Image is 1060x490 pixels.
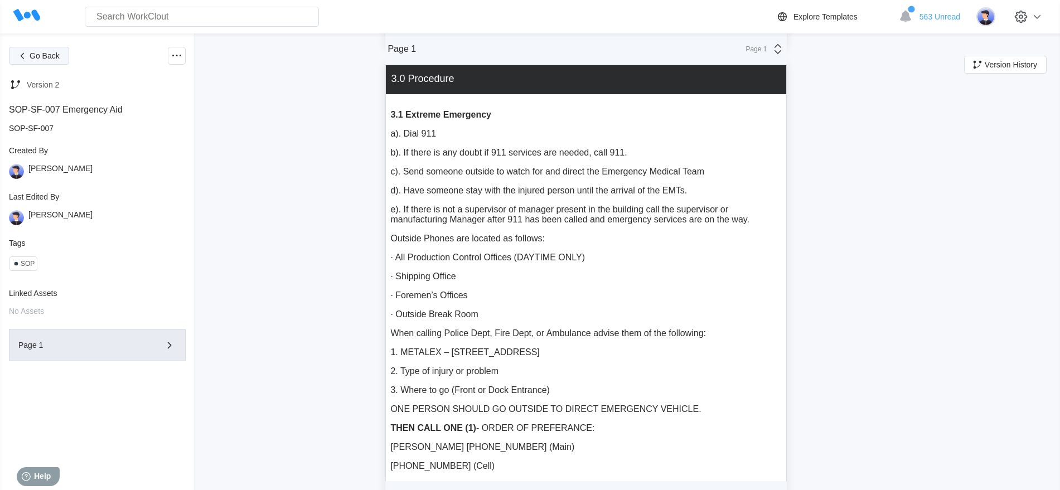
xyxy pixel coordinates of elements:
div: SOP [21,260,35,268]
p: When calling Police Dept, Fire Dept, or Ambulance advise them of the following: [390,328,782,338]
span: Version History [985,61,1037,69]
p: [PERSON_NAME] [PHONE_NUMBER] (Main) [390,442,782,452]
p: e). If there is not a supervisor of manager present in the building call the supervisor or manufa... [390,205,782,225]
div: Page 1 [388,44,416,54]
p: · Foremen’s Offices [390,290,782,300]
div: Version 2 [27,80,59,89]
strong: 3.1 Extreme Emergency [390,110,491,119]
img: user-5.png [9,164,24,179]
p: [PERSON_NAME] [PHONE_NUMBER] Ext. 7123 [390,480,782,490]
input: Search WorkClout [85,7,319,27]
div: SOP-SF-007 Emergency Aid [9,105,186,115]
strong: THEN CALL ONE (1) [390,423,476,433]
p: 2. Type of injury or problem [390,366,782,376]
div: Explore Templates [793,12,858,21]
div: Linked Assets [9,289,186,298]
p: · All Production Control Offices (DAYTIME ONLY) [390,253,782,263]
button: Version History [964,56,1047,74]
p: · Outside Break Room [390,309,782,319]
div: Created By [9,146,186,155]
p: b). If there is any doubt if 911 services are needed, call 911. [390,148,782,158]
div: Page 1 [18,341,144,349]
p: [PHONE_NUMBER] (Cell) [390,461,782,471]
div: [PERSON_NAME] [28,210,93,225]
button: Go Back [9,47,69,65]
p: · Shipping Office [390,271,782,282]
span: 563 Unread [919,12,960,21]
div: 3.0 Procedure [391,73,454,85]
p: ONE PERSON SHOULD GO OUTSIDE TO DIRECT EMERGENCY VEHICLE. [390,404,782,414]
div: Last Edited By [9,192,186,201]
div: SOP-SF-007 [9,124,186,133]
p: a). Dial 911 [390,129,782,139]
p: d). Have someone stay with the injured person until the arrival of the EMTs. [390,186,782,196]
p: Outside Phones are located as follows: [390,234,782,244]
button: Page 1 [9,329,186,361]
div: No Assets [9,307,186,316]
span: Go Back [30,52,60,60]
a: Explore Templates [776,10,893,23]
p: c). Send someone outside to watch for and direct the Emergency Medical Team [390,167,782,177]
p: 3. Where to go (Front or Dock Entrance) [390,385,782,395]
div: [PERSON_NAME] [28,164,93,179]
img: user-5.png [9,210,24,225]
p: 1. METALEX – [STREET_ADDRESS] [390,347,782,357]
div: Page 1 [739,45,767,53]
div: Tags [9,239,186,248]
p: - ORDER OF PREFERANCE: [390,423,782,433]
img: user-5.png [976,7,995,26]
